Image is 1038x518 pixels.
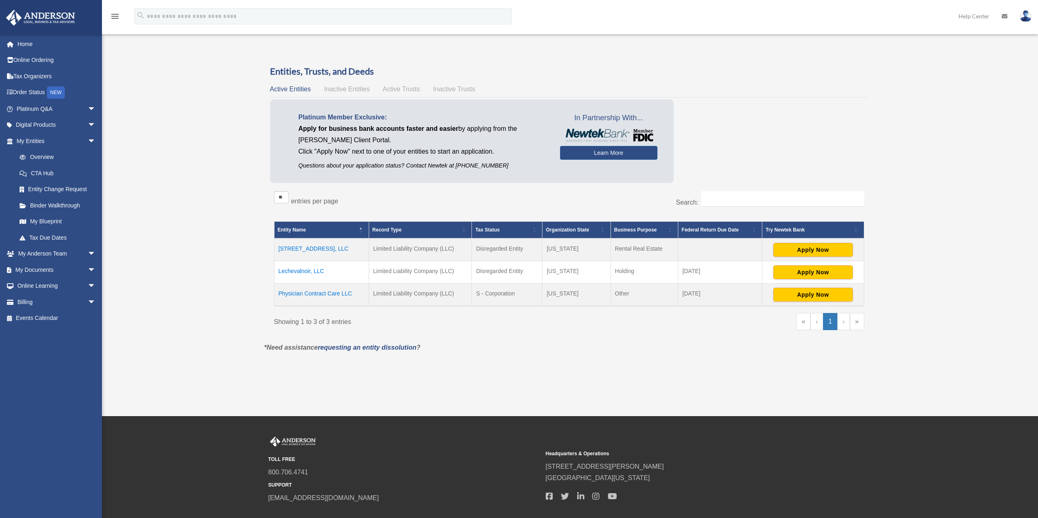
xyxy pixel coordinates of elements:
th: Business Purpose: Activate to sort [611,221,678,238]
td: Lechevalnoir, LLC [274,261,369,283]
a: Previous [810,313,823,330]
td: Disregarded Entity [472,261,542,283]
span: arrow_drop_down [88,278,104,295]
span: Organization State [546,227,589,233]
a: 1 [823,313,837,330]
td: Limited Liability Company (LLC) [369,283,472,306]
a: 800.706.4741 [268,469,308,476]
small: TOLL FREE [268,455,540,464]
span: In Partnership With... [560,112,657,125]
td: [DATE] [678,261,762,283]
p: Questions about your application status? Contact Newtek at [PHONE_NUMBER] [299,161,548,171]
a: Platinum Q&Aarrow_drop_down [6,101,108,117]
td: Limited Liability Company (LLC) [369,261,472,283]
a: Binder Walkthrough [11,197,104,214]
a: Events Calendar [6,310,108,326]
span: Federal Return Due Date [682,227,739,233]
th: Tax Status: Activate to sort [472,221,542,238]
th: Organization State: Activate to sort [542,221,611,238]
span: Entity Name [278,227,306,233]
a: requesting an entity dissolution [318,344,416,351]
a: Digital Productsarrow_drop_down [6,117,108,133]
th: Federal Return Due Date: Activate to sort [678,221,762,238]
p: Click "Apply Now" next to one of your entities to start an application. [299,146,548,157]
th: Try Newtek Bank : Activate to sort [762,221,864,238]
a: Order StatusNEW [6,84,108,101]
a: menu [110,14,120,21]
td: Limited Liability Company (LLC) [369,238,472,261]
small: Headquarters & Operations [546,450,817,458]
a: [EMAIL_ADDRESS][DOMAIN_NAME] [268,494,379,501]
i: search [136,11,145,20]
a: [STREET_ADDRESS][PERSON_NAME] [546,463,664,470]
span: Record Type [372,227,402,233]
h3: Entities, Trusts, and Deeds [270,65,868,78]
a: Tax Due Dates [11,229,104,246]
label: entries per page [291,198,339,205]
span: Business Purpose [614,227,657,233]
em: *Need assistance ? [264,344,421,351]
div: Showing 1 to 3 of 3 entries [274,313,563,328]
a: Overview [11,149,100,165]
span: arrow_drop_down [88,133,104,150]
td: Other [611,283,678,306]
a: My Anderson Teamarrow_drop_down [6,246,108,262]
label: Search: [676,199,698,206]
button: Apply Now [773,265,853,279]
p: by applying from the [PERSON_NAME] Client Portal. [299,123,548,146]
span: arrow_drop_down [88,117,104,134]
td: Holding [611,261,678,283]
a: Online Ordering [6,52,108,68]
p: Platinum Member Exclusive: [299,112,548,123]
img: Anderson Advisors Platinum Portal [268,436,317,447]
img: NewtekBankLogoSM.png [564,129,653,142]
span: Inactive Entities [324,86,370,93]
div: NEW [47,86,65,99]
img: Anderson Advisors Platinum Portal [4,10,77,26]
td: [STREET_ADDRESS], LLC [274,238,369,261]
div: Try Newtek Bank [766,225,851,235]
a: My Blueprint [11,214,104,230]
td: Rental Real Estate [611,238,678,261]
button: Apply Now [773,288,853,302]
a: My Documentsarrow_drop_down [6,262,108,278]
small: SUPPORT [268,481,540,489]
td: [US_STATE] [542,261,611,283]
a: My Entitiesarrow_drop_down [6,133,104,149]
a: Tax Organizers [6,68,108,84]
a: First [796,313,810,330]
td: [US_STATE] [542,283,611,306]
span: arrow_drop_down [88,262,104,278]
span: arrow_drop_down [88,101,104,117]
a: Entity Change Request [11,181,104,198]
span: Apply for business bank accounts faster and easier [299,125,458,132]
th: Entity Name: Activate to invert sorting [274,221,369,238]
span: Tax Status [475,227,500,233]
button: Apply Now [773,243,853,257]
td: Physician Contract Care LLC [274,283,369,306]
span: arrow_drop_down [88,294,104,311]
span: arrow_drop_down [88,246,104,262]
i: menu [110,11,120,21]
span: Active Entities [270,86,311,93]
td: Disregarded Entity [472,238,542,261]
a: Billingarrow_drop_down [6,294,108,310]
a: Home [6,36,108,52]
th: Record Type: Activate to sort [369,221,472,238]
td: S - Corporation [472,283,542,306]
td: [US_STATE] [542,238,611,261]
a: Online Learningarrow_drop_down [6,278,108,294]
a: CTA Hub [11,165,104,181]
td: [DATE] [678,283,762,306]
img: User Pic [1020,10,1032,22]
span: Active Trusts [383,86,420,93]
a: Next [837,313,850,330]
span: Inactive Trusts [433,86,475,93]
a: [GEOGRAPHIC_DATA][US_STATE] [546,474,650,481]
a: Learn More [560,146,657,160]
a: Last [850,313,864,330]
